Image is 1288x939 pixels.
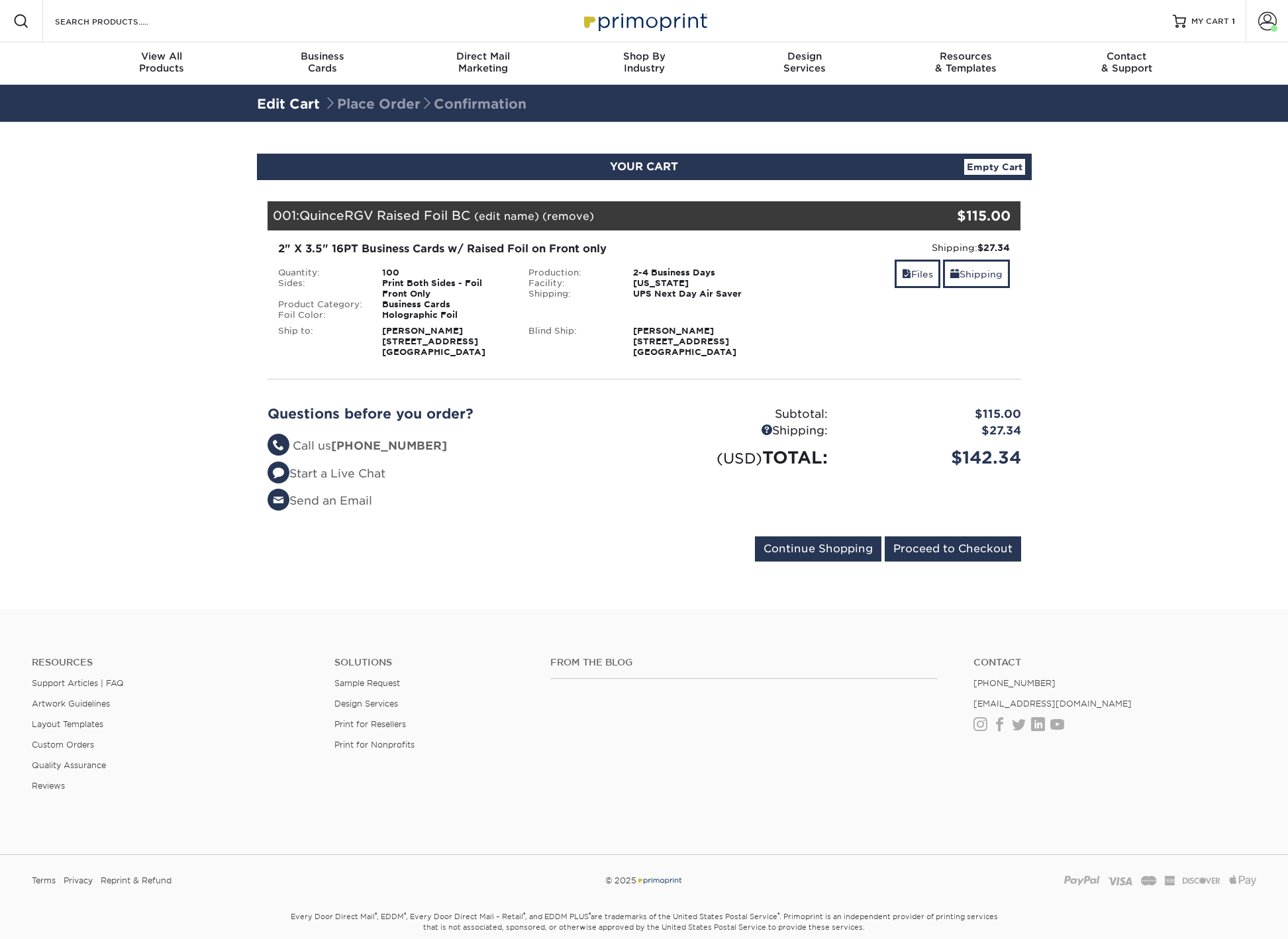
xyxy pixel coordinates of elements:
[610,160,678,173] span: YOUR CART
[334,657,530,668] h4: Solutions
[268,268,373,278] div: Quantity:
[404,911,406,918] sup: ®
[474,210,539,222] a: (edit name)
[644,445,838,470] div: TOTAL:
[101,871,172,891] a: Reprint & Refund
[902,269,911,279] span: files
[334,719,406,729] a: Print for Resellers
[382,326,485,357] strong: [PERSON_NAME] [STREET_ADDRESS] [GEOGRAPHIC_DATA]
[519,278,623,289] div: Facility:
[542,210,594,222] a: (remove)
[32,678,124,688] a: Support Articles | FAQ
[81,50,242,74] div: Products
[32,740,94,750] a: Custom Orders
[895,260,940,288] a: Files
[724,50,885,62] span: Design
[54,13,183,29] input: SEARCH PRODUCTS.....
[838,445,1031,470] div: $142.34
[623,268,769,278] div: 2-4 Business Days
[623,278,769,289] div: [US_STATE]
[724,50,885,74] div: Services
[964,159,1025,175] a: Empty Cart
[755,536,881,562] input: Continue Shopping
[32,781,65,791] a: Reviews
[257,96,320,112] a: Edit Cart
[268,326,373,358] div: Ship to:
[242,50,403,74] div: Cards
[578,7,711,35] img: Primoprint
[564,42,724,85] a: Shop ByIndustry
[717,450,762,467] small: (USD)
[973,657,1256,668] a: Contact
[885,50,1046,62] span: Resources
[372,268,519,278] div: 100
[519,268,623,278] div: Production:
[644,406,838,423] div: Subtotal:
[523,911,525,918] sup: ®
[1191,16,1229,27] span: MY CART
[644,422,838,440] div: Shipping:
[324,96,526,112] span: Place Order Confirmation
[895,206,1011,226] div: $115.00
[838,406,1031,423] div: $115.00
[242,50,403,62] span: Business
[589,911,591,918] sup: ®
[32,719,103,729] a: Layout Templates
[550,657,938,668] h4: From the Blog
[32,657,315,668] h4: Resources
[334,740,415,750] a: Print for Nonprofits
[436,871,851,891] div: © 2025
[403,50,564,74] div: Marketing
[838,422,1031,440] div: $27.34
[1232,17,1235,26] span: 1
[977,242,1010,253] strong: $27.34
[779,241,1011,254] div: Shipping:
[32,699,110,709] a: Artwork Guidelines
[623,289,769,299] div: UPS Next Day Air Saver
[268,406,634,422] h2: Questions before you order?
[519,289,623,299] div: Shipping:
[81,42,242,85] a: View AllProducts
[372,278,519,299] div: Print Both Sides - Foil Front Only
[403,42,564,85] a: Direct MailMarketing
[943,260,1010,288] a: Shipping
[32,871,56,891] a: Terms
[372,310,519,321] div: Holographic Foil
[777,911,779,918] sup: ®
[724,42,885,85] a: DesignServices
[375,911,377,918] sup: ®
[299,208,470,222] span: QuinceRGV Raised Foil BC
[331,439,447,452] strong: [PHONE_NUMBER]
[973,699,1132,709] a: [EMAIL_ADDRESS][DOMAIN_NAME]
[950,269,960,279] span: shipping
[973,678,1056,688] a: [PHONE_NUMBER]
[268,310,373,321] div: Foil Color:
[64,871,93,891] a: Privacy
[1046,42,1207,85] a: Contact& Support
[334,678,400,688] a: Sample Request
[636,875,683,885] img: Primoprint
[885,42,1046,85] a: Resources& Templates
[242,42,403,85] a: BusinessCards
[1046,50,1207,62] span: Contact
[1046,50,1207,74] div: & Support
[268,494,372,507] a: Send an Email
[32,760,106,770] a: Quality Assurance
[564,50,724,74] div: Industry
[268,467,385,480] a: Start a Live Chat
[268,299,373,310] div: Product Category:
[403,50,564,62] span: Direct Mail
[633,326,736,357] strong: [PERSON_NAME] [STREET_ADDRESS] [GEOGRAPHIC_DATA]
[268,438,634,455] li: Call us
[268,278,373,299] div: Sides:
[885,50,1046,74] div: & Templates
[372,299,519,310] div: Business Cards
[81,50,242,62] span: View All
[334,699,398,709] a: Design Services
[268,201,895,230] div: 001:
[278,241,760,257] div: 2" X 3.5" 16PT Business Cards w/ Raised Foil on Front only
[564,50,724,62] span: Shop By
[885,536,1021,562] input: Proceed to Checkout
[519,326,623,358] div: Blind Ship:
